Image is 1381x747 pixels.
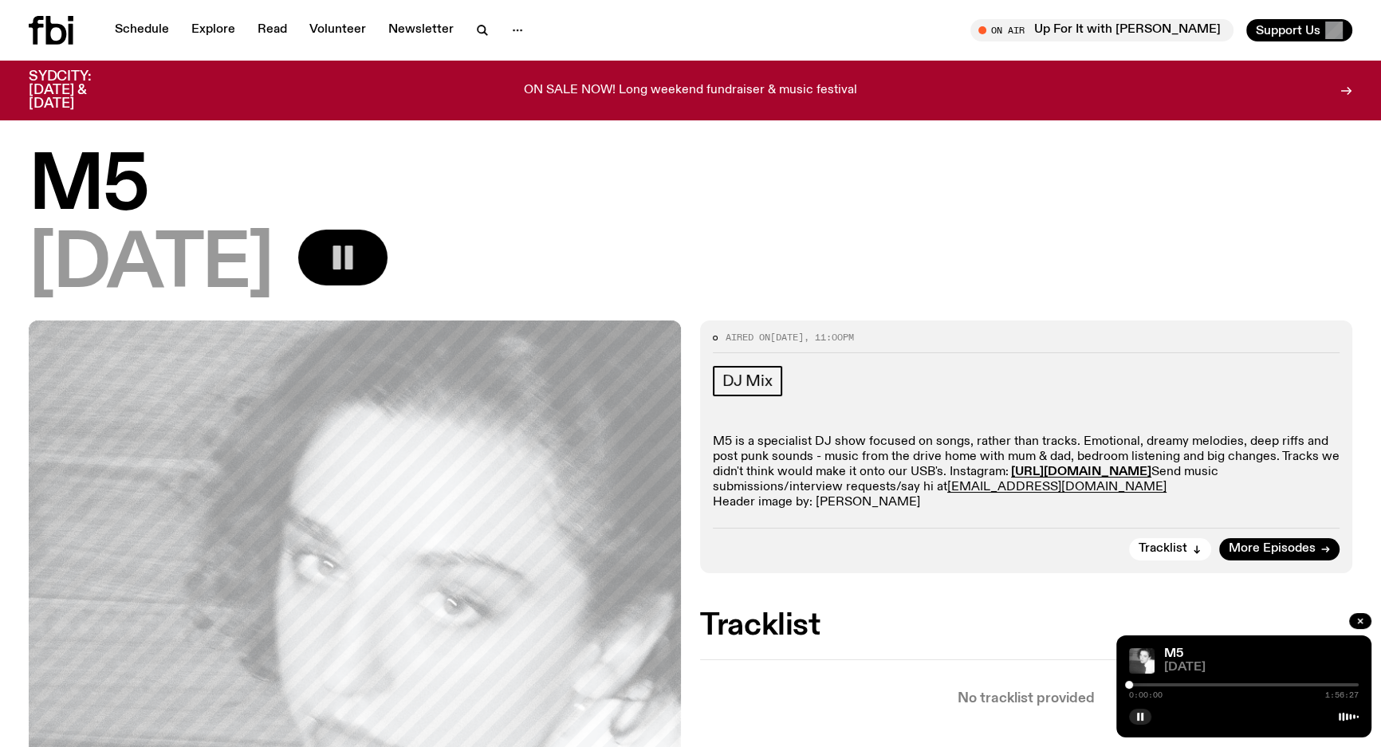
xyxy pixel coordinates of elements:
span: DJ Mix [722,372,773,390]
button: On AirUp For It with [PERSON_NAME] [970,19,1233,41]
a: More Episodes [1219,538,1340,560]
a: Volunteer [300,19,376,41]
p: M5 is a specialist DJ show focused on songs, rather than tracks. Emotional, dreamy melodies, deep... [713,434,1340,511]
span: Support Us [1256,23,1320,37]
h3: SYDCITY: [DATE] & [DATE] [29,70,131,111]
p: ON SALE NOW! Long weekend fundraiser & music festival [524,84,857,98]
span: More Episodes [1229,543,1316,555]
button: Tracklist [1129,538,1211,560]
a: M5 [1164,647,1183,660]
a: Read [248,19,297,41]
a: Explore [182,19,245,41]
a: [URL][DOMAIN_NAME] [1011,466,1151,478]
span: 0:00:00 [1129,691,1163,699]
p: No tracklist provided [700,692,1352,706]
img: A black and white photo of Lilly wearing a white blouse and looking up at the camera. [1129,648,1155,674]
a: Newsletter [379,19,463,41]
span: , 11:00pm [804,331,854,344]
a: Schedule [105,19,179,41]
span: [DATE] [29,230,273,301]
span: [DATE] [1164,662,1359,674]
a: [EMAIL_ADDRESS][DOMAIN_NAME] [947,481,1167,493]
span: Aired on [726,331,770,344]
h2: Tracklist [700,611,1352,640]
span: [DATE] [770,331,804,344]
span: 1:56:27 [1325,691,1359,699]
h1: M5 [29,151,1352,223]
span: Tracklist [1139,543,1187,555]
a: DJ Mix [713,366,782,396]
button: Support Us [1246,19,1352,41]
